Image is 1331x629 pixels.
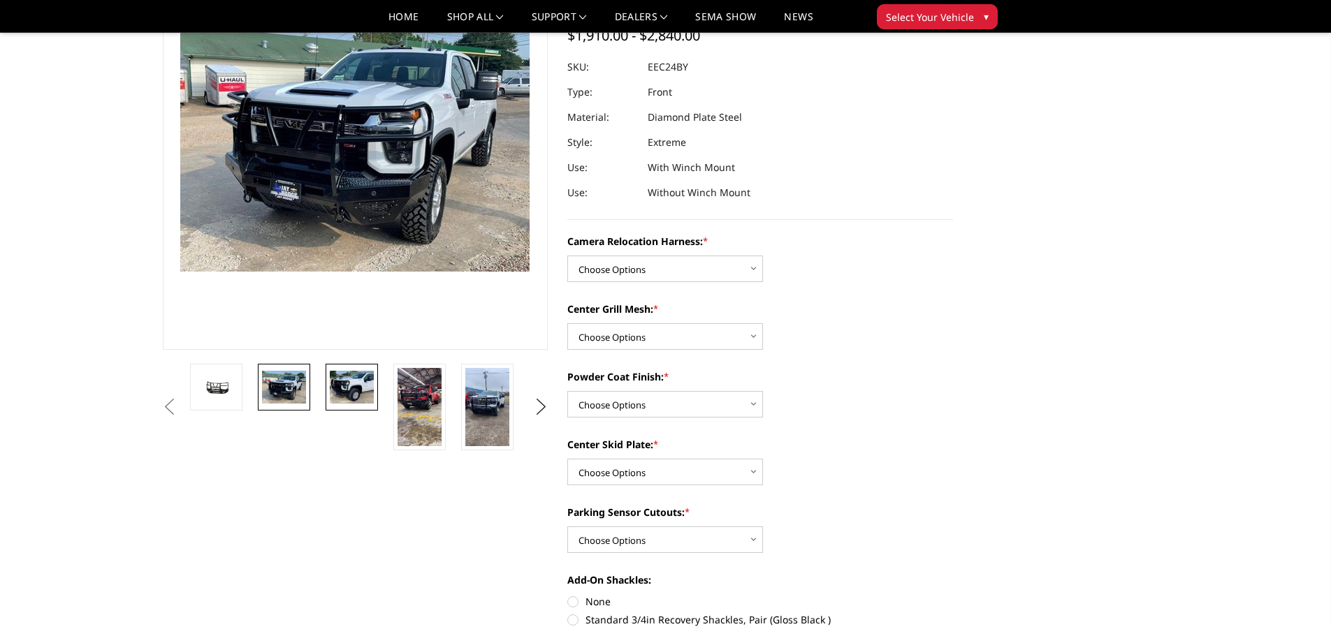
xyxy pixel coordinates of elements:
[567,80,637,105] dt: Type:
[567,612,953,627] label: Standard 3/4in Recovery Shackles, Pair (Gloss Black )
[567,594,953,609] label: None
[567,105,637,130] dt: Material:
[465,368,509,446] img: 2024-2025 Chevrolet 2500-3500 - T2 Series - Extreme Front Bumper (receiver or winch)
[648,105,742,130] dd: Diamond Plate Steel
[886,10,974,24] span: Select Your Vehicle
[330,371,374,404] img: 2024-2025 Chevrolet 2500-3500 - T2 Series - Extreme Front Bumper (receiver or winch)
[262,371,306,404] img: 2024-2025 Chevrolet 2500-3500 - T2 Series - Extreme Front Bumper (receiver or winch)
[567,437,953,452] label: Center Skid Plate:
[567,54,637,80] dt: SKU:
[648,80,672,105] dd: Front
[567,155,637,180] dt: Use:
[530,397,551,417] button: Next
[648,130,686,155] dd: Extreme
[532,12,587,32] a: Support
[648,180,750,205] dd: Without Winch Mount
[567,234,953,249] label: Camera Relocation Harness:
[567,572,953,587] label: Add-On Shackles:
[784,12,813,32] a: News
[398,368,442,446] img: 2024-2025 Chevrolet 2500-3500 - T2 Series - Extreme Front Bumper (receiver or winch)
[567,369,953,384] label: Powder Coat Finish:
[648,155,735,180] dd: With Winch Mount
[567,130,637,155] dt: Style:
[447,12,504,32] a: shop all
[648,54,688,80] dd: EEC24BY
[567,505,953,519] label: Parking Sensor Cutouts:
[695,12,756,32] a: SEMA Show
[567,180,637,205] dt: Use:
[388,12,419,32] a: Home
[567,26,700,45] span: $1,910.00 - $2,840.00
[567,302,953,316] label: Center Grill Mesh:
[159,397,180,417] button: Previous
[877,4,998,29] button: Select Your Vehicle
[615,12,668,32] a: Dealers
[194,377,238,397] img: 2024-2025 Chevrolet 2500-3500 - T2 Series - Extreme Front Bumper (receiver or winch)
[984,9,989,24] span: ▾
